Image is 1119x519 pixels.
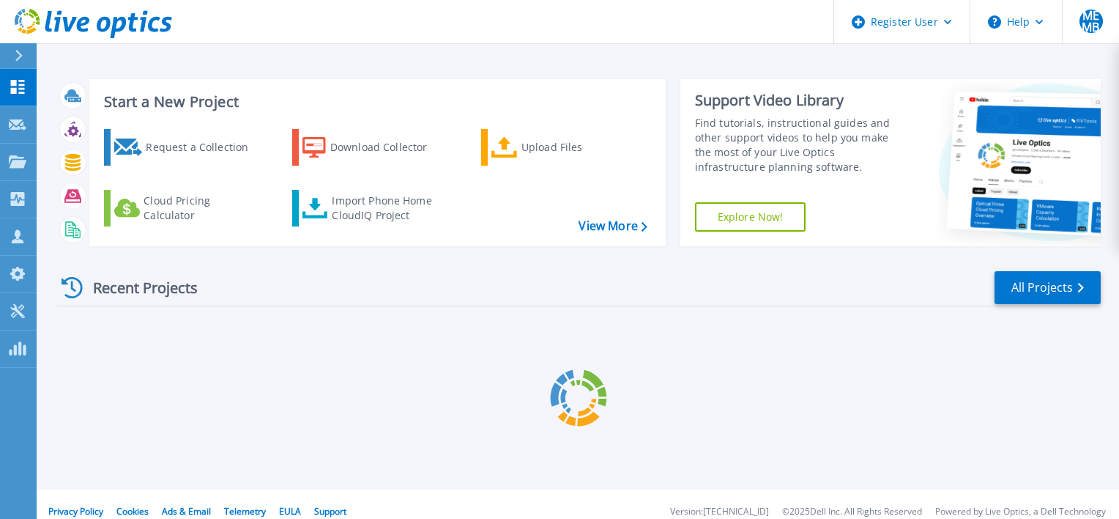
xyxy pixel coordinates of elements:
a: Upload Files [481,129,644,166]
a: Ads & Email [162,505,211,518]
a: Request a Collection [104,129,267,166]
li: Powered by Live Optics, a Dell Technology [935,507,1106,517]
li: Version: [TECHNICAL_ID] [670,507,769,517]
a: Support [314,505,346,518]
a: EULA [279,505,301,518]
div: Request a Collection [146,133,263,162]
div: Cloud Pricing Calculator [144,194,261,223]
div: Find tutorials, instructional guides and other support videos to help you make the most of your L... [695,116,906,174]
a: Telemetry [224,505,266,518]
span: MEMB [1079,10,1103,33]
div: Upload Files [521,133,639,162]
a: Cloud Pricing Calculator [104,190,267,227]
div: Download Collector [330,133,447,162]
a: Download Collector [292,129,456,166]
div: Recent Projects [56,270,218,306]
div: Support Video Library [695,91,906,110]
li: © 2025 Dell Inc. All Rights Reserved [782,507,922,517]
div: Import Phone Home CloudIQ Project [332,194,446,223]
a: All Projects [995,271,1101,304]
a: Cookies [116,505,149,518]
a: View More [579,219,647,233]
a: Privacy Policy [48,505,103,518]
h3: Start a New Project [104,94,647,110]
a: Explore Now! [695,202,806,232]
